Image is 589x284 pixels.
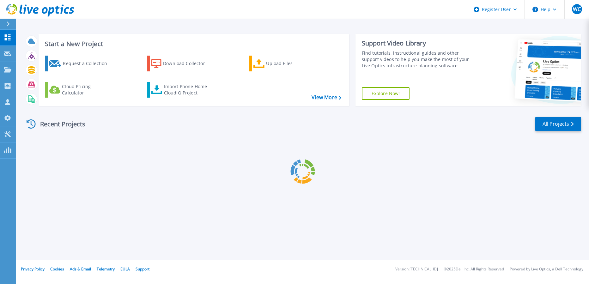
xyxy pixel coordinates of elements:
[312,94,341,100] a: View More
[21,266,45,272] a: Privacy Policy
[45,40,341,47] h3: Start a New Project
[50,266,64,272] a: Cookies
[444,267,504,271] li: © 2025 Dell Inc. All Rights Reserved
[62,83,112,96] div: Cloud Pricing Calculator
[147,56,217,71] a: Download Collector
[249,56,319,71] a: Upload Files
[63,57,113,70] div: Request a Collection
[24,116,94,132] div: Recent Projects
[362,39,477,47] div: Support Video Library
[573,7,581,12] span: WC
[395,267,438,271] li: Version: [TECHNICAL_ID]
[136,266,149,272] a: Support
[362,50,477,69] div: Find tutorials, instructional guides and other support videos to help you make the most of your L...
[266,57,317,70] div: Upload Files
[120,266,130,272] a: EULA
[45,56,115,71] a: Request a Collection
[362,87,410,100] a: Explore Now!
[535,117,581,131] a: All Projects
[45,82,115,98] a: Cloud Pricing Calculator
[97,266,115,272] a: Telemetry
[163,57,214,70] div: Download Collector
[70,266,91,272] a: Ads & Email
[164,83,213,96] div: Import Phone Home CloudIQ Project
[510,267,583,271] li: Powered by Live Optics, a Dell Technology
